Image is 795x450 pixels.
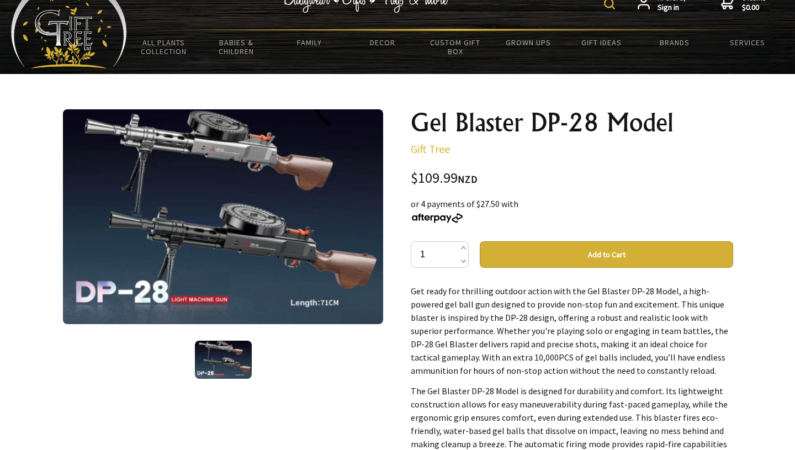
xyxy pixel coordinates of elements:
img: Gel Blaster DP-28 Model [63,109,383,324]
div: $109.99 [411,171,733,186]
a: All Plants Collection [127,31,200,63]
a: Family [273,31,346,54]
img: Afterpay [411,213,464,223]
button: Add to Cart [480,241,733,268]
p: Get ready for thrilling outdoor action with the Gel Blaster DP-28 Model, a high-powered gel ball ... [411,284,733,377]
a: Brands [638,31,711,54]
a: Gift Ideas [565,31,638,54]
a: Gift Tree [411,142,450,156]
strong: Sign in [658,3,686,13]
a: Grown Ups [492,31,565,54]
div: or 4 payments of $27.50 with [411,197,733,224]
strong: $0.00 [742,3,766,13]
a: Decor [346,31,419,54]
span: NZD [458,173,478,186]
h1: Gel Blaster DP-28 Model [411,109,733,136]
a: Babies & Children [200,31,273,63]
a: Services [711,31,784,54]
img: Gel Blaster DP-28 Model [195,341,252,379]
a: Custom Gift Box [419,31,492,63]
